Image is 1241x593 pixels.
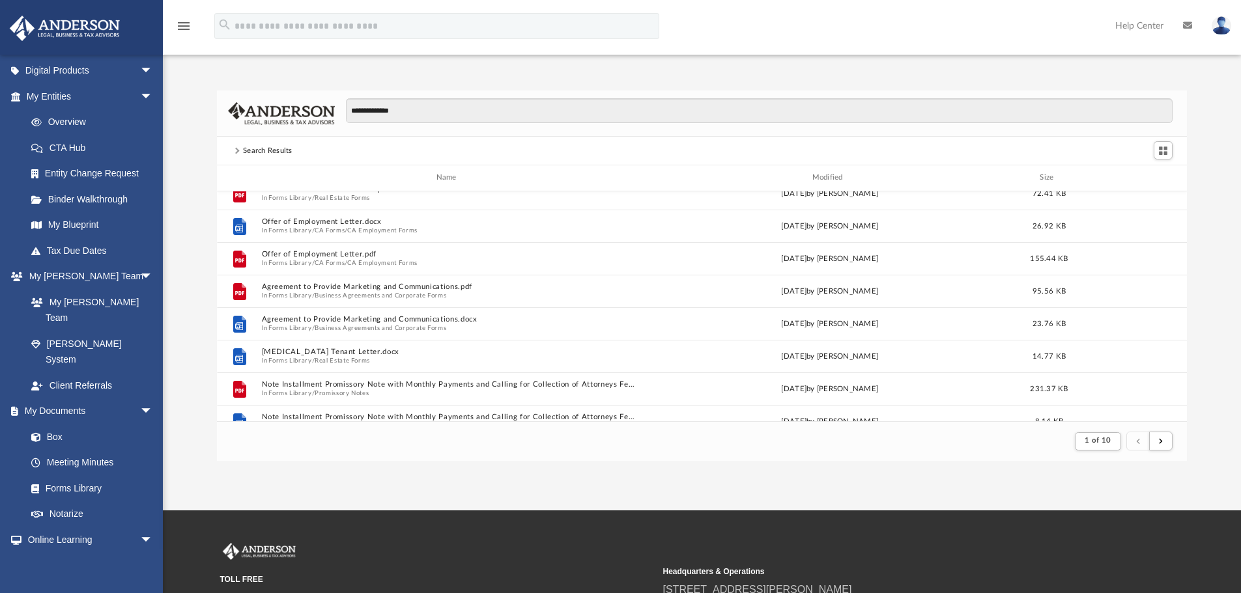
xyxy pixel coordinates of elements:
[218,18,232,32] i: search
[1033,352,1066,359] span: 14.77 KB
[1085,437,1111,444] span: 1 of 10
[346,98,1173,123] input: Search files and folders
[18,238,173,264] a: Tax Due Dates
[315,291,446,299] button: Business Agreements and Corporate Forms
[315,258,345,267] button: CA Forms
[220,543,298,560] img: Anderson Advisors Platinum Portal
[261,250,636,258] button: Offer of Employment Letter.pdf
[1081,172,1172,184] div: id
[642,172,1017,184] div: Modified
[312,193,315,202] span: /
[1154,141,1173,159] button: Switch to Grid View
[268,226,311,234] button: Forms Library
[1034,417,1063,424] span: 8.14 KB
[18,135,173,161] a: CTA Hub
[345,258,347,267] span: /
[315,389,369,397] button: Promissory Notes
[18,372,166,398] a: Client Referrals
[268,291,311,299] button: Forms Library
[315,356,370,365] button: Real Estate Forms
[261,389,636,397] span: In
[261,193,636,202] span: In
[268,258,311,267] button: Forms Library
[18,424,160,450] a: Box
[223,172,255,184] div: id
[312,389,315,397] span: /
[18,501,166,527] a: Notarize
[642,253,1018,264] div: [DATE] by [PERSON_NAME]
[642,415,1018,427] div: [DATE] by [PERSON_NAME]
[1212,16,1231,35] img: User Pic
[642,220,1018,232] div: [DATE] by [PERSON_NAME]
[261,217,636,226] button: Offer of Employment Letter.docx
[312,291,315,299] span: /
[261,291,636,299] span: In
[315,324,446,332] button: Business Agreements and Corporate Forms
[18,212,166,238] a: My Blueprint
[1030,385,1068,392] span: 231.37 KB
[268,356,311,365] button: Forms Library
[261,226,636,234] span: In
[140,58,166,85] span: arrow_drop_down
[140,398,166,425] span: arrow_drop_down
[1030,255,1068,262] span: 155.44 KB
[345,226,347,234] span: /
[642,318,1018,329] div: [DATE] by [PERSON_NAME]
[9,83,173,109] a: My Entitiesarrow_drop_down
[261,324,636,332] span: In
[312,226,315,234] span: /
[140,83,166,110] span: arrow_drop_down
[1033,189,1066,197] span: 72.41 KB
[18,450,166,476] a: Meeting Minutes
[268,193,311,202] button: Forms Library
[176,25,192,34] a: menu
[312,258,315,267] span: /
[1023,172,1075,184] div: Size
[261,172,636,184] div: Name
[663,566,1097,577] small: Headquarters & Operations
[1033,320,1066,327] span: 23.76 KB
[315,193,370,202] button: Real Estate Forms
[261,356,636,365] span: In
[18,331,166,372] a: [PERSON_NAME] System
[268,324,311,332] button: Forms Library
[9,58,173,84] a: Digital Productsarrow_drop_down
[243,145,292,157] div: Search Results
[312,356,315,365] span: /
[642,285,1018,297] div: [DATE] by [PERSON_NAME]
[642,187,1018,199] div: [DATE] by [PERSON_NAME]
[18,109,173,135] a: Overview
[347,258,417,267] button: CA Employment Forms
[261,315,636,324] button: Agreement to Provide Marketing and Communications.docx
[9,398,166,424] a: My Documentsarrow_drop_down
[176,18,192,34] i: menu
[1033,222,1066,229] span: 26.92 KB
[9,264,166,290] a: My [PERSON_NAME] Teamarrow_drop_down
[642,350,1018,362] div: [DATE] by [PERSON_NAME]
[140,527,166,553] span: arrow_drop_down
[261,283,636,291] button: Agreement to Provide Marketing and Communications.pdf
[1033,287,1066,294] span: 95.56 KB
[312,324,315,332] span: /
[9,527,166,553] a: Online Learningarrow_drop_down
[220,573,654,585] small: TOLL FREE
[18,186,173,212] a: Binder Walkthrough
[261,413,636,421] button: Note Installment Promissory Note with Monthly Payments and Calling for Collection of Attorneys Fe...
[261,258,636,267] span: In
[18,161,173,187] a: Entity Change Request
[18,475,160,501] a: Forms Library
[261,380,636,389] button: Note Installment Promissory Note with Monthly Payments and Calling for Collection of Attorneys Fe...
[217,191,1188,421] div: grid
[315,226,345,234] button: CA Forms
[1075,432,1121,450] button: 1 of 10
[6,16,124,41] img: Anderson Advisors Platinum Portal
[642,383,1018,394] div: [DATE] by [PERSON_NAME]
[140,264,166,290] span: arrow_drop_down
[18,289,160,331] a: My [PERSON_NAME] Team
[261,348,636,356] button: [MEDICAL_DATA] Tenant Letter.docx
[268,389,311,397] button: Forms Library
[347,226,417,234] button: CA Employment Forms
